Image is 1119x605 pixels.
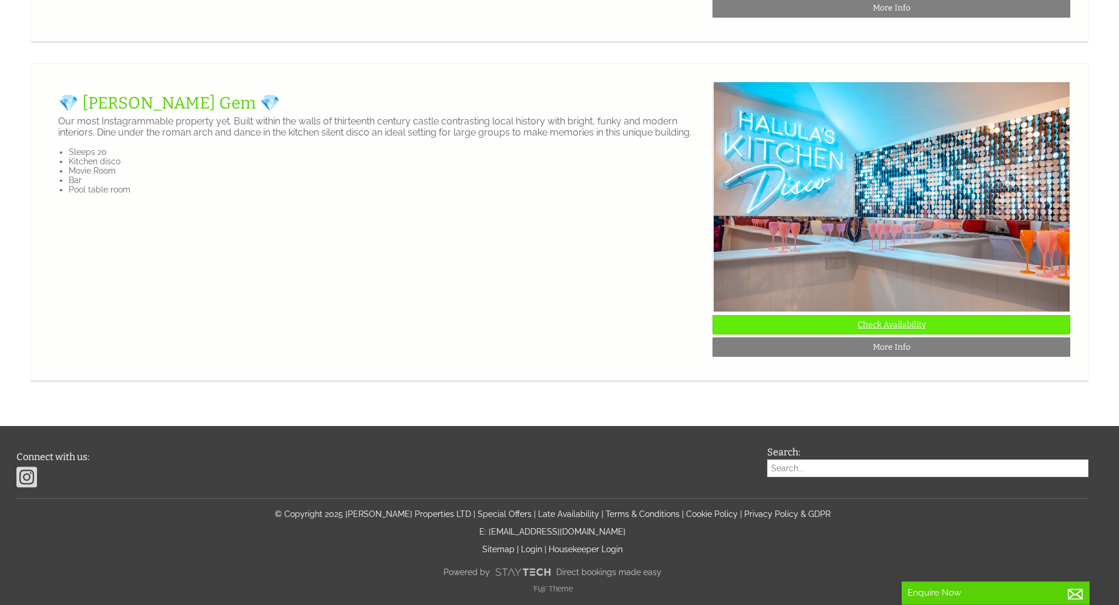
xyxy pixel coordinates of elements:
[69,166,703,175] li: Movie Room
[478,509,532,519] a: Special Offers
[479,527,626,536] a: E: [EMAIL_ADDRESS][DOMAIN_NAME]
[549,545,623,554] a: Housekeeper Login
[908,587,1084,598] p: Enquire Now
[740,509,742,519] span: |
[473,509,475,519] span: |
[682,509,684,519] span: |
[16,465,37,489] img: Instagram
[16,451,745,462] h3: Connect with us:
[69,185,703,194] li: Pool table room
[767,447,1089,458] h3: Search:
[601,509,603,519] span: |
[713,315,1070,334] a: Check Availability
[545,545,546,554] span: |
[482,545,515,554] a: Sitemap
[686,509,738,519] a: Cookie Policy
[713,337,1070,357] a: More Info
[16,562,1088,582] a: Powered byDirect bookings made easy
[521,545,542,554] a: Login
[58,116,703,138] p: Our most Instagrammable property yet. Built within the walls of thirteenth century castle contras...
[275,509,471,519] a: © Copyright 2025 [PERSON_NAME] Properties LTD
[767,459,1089,477] input: Search...
[744,509,831,519] a: Privacy Policy & GDPR
[69,147,703,157] li: Sleeps 20
[517,545,519,554] span: |
[58,93,280,113] a: 💎 [PERSON_NAME] Gem 💎
[538,509,599,519] a: Late Availability
[713,82,1071,313] img: Halula_Gem_21-11-17_0033.original.JPG
[16,584,1088,593] p: 'Fuji' Theme
[495,565,551,579] img: scrumpy.png
[534,509,536,519] span: |
[606,509,680,519] a: Terms & Conditions
[69,175,703,185] li: Bar
[69,157,703,166] li: Kitchen disco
